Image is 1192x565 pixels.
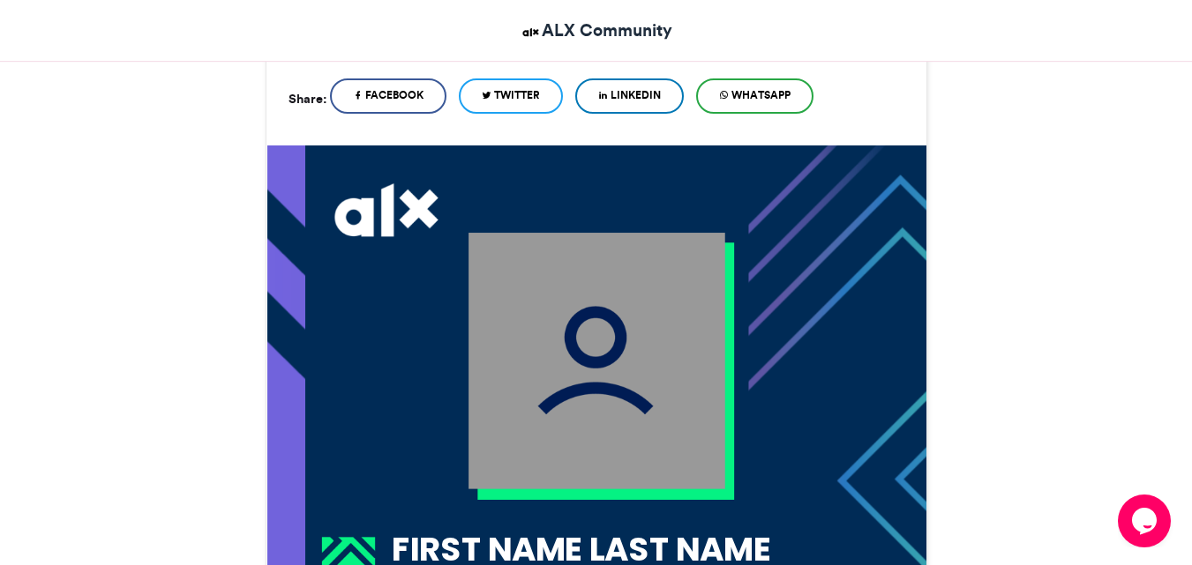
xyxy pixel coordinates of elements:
span: Facebook [365,87,424,103]
span: WhatsApp [731,87,791,103]
span: LinkedIn [611,87,661,103]
img: ALX Community [520,21,542,43]
iframe: chat widget [1118,494,1174,547]
img: user_filled.png [469,233,725,489]
h5: Share: [289,87,326,110]
a: ALX Community [520,18,672,43]
a: Facebook [330,78,446,114]
span: Twitter [494,87,540,103]
a: LinkedIn [575,78,684,114]
a: WhatsApp [696,78,813,114]
a: Twitter [459,78,563,114]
